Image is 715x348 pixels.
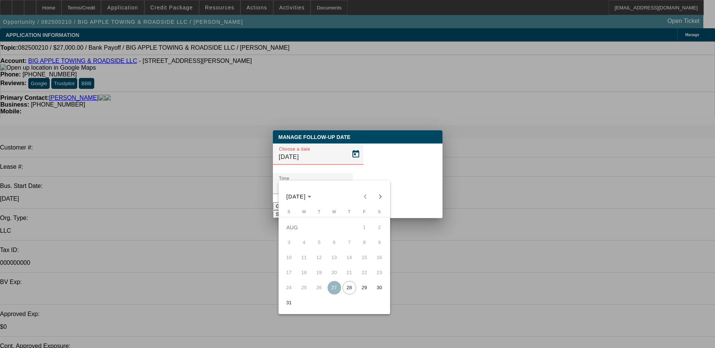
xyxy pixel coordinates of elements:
span: 31 [282,296,296,310]
span: 10 [282,251,296,264]
button: August 10, 2025 [282,250,297,265]
span: T [348,209,351,214]
button: August 17, 2025 [282,265,297,280]
span: 29 [358,281,371,295]
span: F [363,209,366,214]
span: 18 [297,266,311,279]
span: 12 [312,251,326,264]
td: AUG [282,220,357,235]
span: 6 [328,236,341,249]
span: 1 [358,221,371,234]
button: August 9, 2025 [372,235,387,250]
button: August 4, 2025 [297,235,312,250]
button: August 12, 2025 [312,250,327,265]
span: 15 [358,251,371,264]
span: 21 [343,266,356,279]
span: [DATE] [286,194,306,200]
button: Next month [373,189,388,204]
button: August 6, 2025 [327,235,342,250]
span: 9 [373,236,386,249]
span: 26 [312,281,326,295]
button: August 13, 2025 [327,250,342,265]
span: 25 [297,281,311,295]
button: August 22, 2025 [357,265,372,280]
span: 14 [343,251,356,264]
button: August 29, 2025 [357,280,372,295]
button: August 18, 2025 [297,265,312,280]
button: August 26, 2025 [312,280,327,295]
button: August 31, 2025 [282,295,297,310]
span: W [332,209,336,214]
span: 24 [282,281,296,295]
button: August 16, 2025 [372,250,387,265]
span: 7 [343,236,356,249]
span: 17 [282,266,296,279]
button: August 2, 2025 [372,220,387,235]
span: 23 [373,266,386,279]
span: T [318,209,320,214]
span: 20 [328,266,341,279]
button: August 5, 2025 [312,235,327,250]
button: August 30, 2025 [372,280,387,295]
button: August 27, 2025 [327,280,342,295]
button: August 1, 2025 [357,220,372,235]
span: 11 [297,251,311,264]
button: August 20, 2025 [327,265,342,280]
button: August 25, 2025 [297,280,312,295]
span: 16 [373,251,386,264]
span: 8 [358,236,371,249]
span: M [302,209,306,214]
button: August 15, 2025 [357,250,372,265]
button: August 24, 2025 [282,280,297,295]
button: August 19, 2025 [312,265,327,280]
button: August 11, 2025 [297,250,312,265]
button: August 21, 2025 [342,265,357,280]
span: 13 [328,251,341,264]
span: S [378,209,381,214]
span: 19 [312,266,326,279]
button: August 8, 2025 [357,235,372,250]
span: S [288,209,290,214]
span: 4 [297,236,311,249]
button: August 23, 2025 [372,265,387,280]
span: 5 [312,236,326,249]
button: Choose month and year [283,190,315,203]
button: August 28, 2025 [342,280,357,295]
span: 3 [282,236,296,249]
span: 27 [328,281,341,295]
button: August 3, 2025 [282,235,297,250]
span: 22 [358,266,371,279]
span: 2 [373,221,386,234]
span: 30 [373,281,386,295]
span: 28 [343,281,356,295]
button: August 14, 2025 [342,250,357,265]
button: August 7, 2025 [342,235,357,250]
